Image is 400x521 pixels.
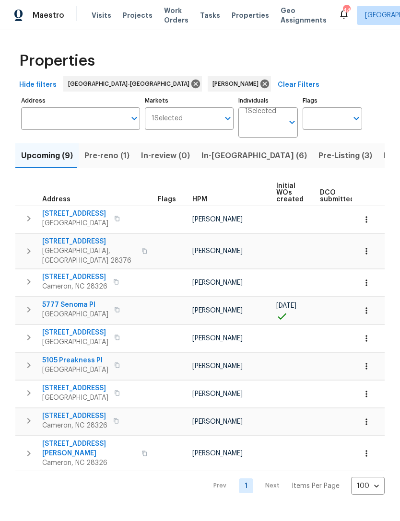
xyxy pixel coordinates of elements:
[320,189,354,203] span: DCO submitted
[276,302,296,309] span: [DATE]
[42,196,71,203] span: Address
[200,12,220,19] span: Tasks
[42,439,136,458] span: [STREET_ADDRESS][PERSON_NAME]
[281,6,327,25] span: Geo Assignments
[192,391,243,397] span: [PERSON_NAME]
[42,458,136,468] span: Cameron, NC 28326
[92,11,111,20] span: Visits
[42,328,108,337] span: [STREET_ADDRESS]
[204,477,385,495] nav: Pagination Navigation
[42,310,108,319] span: [GEOGRAPHIC_DATA]
[192,418,243,425] span: [PERSON_NAME]
[212,79,262,89] span: [PERSON_NAME]
[192,216,243,223] span: [PERSON_NAME]
[33,11,64,20] span: Maestro
[42,246,136,266] span: [GEOGRAPHIC_DATA], [GEOGRAPHIC_DATA] 28376
[19,56,95,66] span: Properties
[42,237,136,246] span: [STREET_ADDRESS]
[274,76,323,94] button: Clear Filters
[128,112,141,125] button: Open
[192,279,243,286] span: [PERSON_NAME]
[42,365,108,375] span: [GEOGRAPHIC_DATA]
[21,98,140,104] label: Address
[42,300,108,310] span: 5777 Senoma Pl
[42,209,108,219] span: [STREET_ADDRESS]
[42,337,108,347] span: [GEOGRAPHIC_DATA]
[343,6,350,15] div: 44
[192,363,243,370] span: [PERSON_NAME]
[192,248,243,255] span: [PERSON_NAME]
[152,115,183,123] span: 1 Selected
[145,98,234,104] label: Markets
[15,76,60,94] button: Hide filters
[278,79,319,91] span: Clear Filters
[232,11,269,20] span: Properties
[141,149,190,162] span: In-review (0)
[201,149,307,162] span: In-[GEOGRAPHIC_DATA] (6)
[42,272,107,282] span: [STREET_ADDRESS]
[164,6,188,25] span: Work Orders
[238,98,298,104] label: Individuals
[42,393,108,403] span: [GEOGRAPHIC_DATA]
[158,196,176,203] span: Flags
[63,76,202,92] div: [GEOGRAPHIC_DATA]-[GEOGRAPHIC_DATA]
[84,149,129,162] span: Pre-reno (1)
[303,98,362,104] label: Flags
[245,107,276,116] span: 1 Selected
[192,450,243,457] span: [PERSON_NAME]
[21,149,73,162] span: Upcoming (9)
[276,183,304,203] span: Initial WOs created
[292,481,340,491] p: Items Per Page
[221,112,235,125] button: Open
[208,76,271,92] div: [PERSON_NAME]
[123,11,153,20] span: Projects
[318,149,372,162] span: Pre-Listing (3)
[351,474,385,498] div: 100
[192,307,243,314] span: [PERSON_NAME]
[42,383,108,393] span: [STREET_ADDRESS]
[42,219,108,228] span: [GEOGRAPHIC_DATA]
[42,356,108,365] span: 5105 Preakness Pl
[285,116,299,129] button: Open
[350,112,363,125] button: Open
[42,411,107,421] span: [STREET_ADDRESS]
[19,79,57,91] span: Hide filters
[42,421,107,430] span: Cameron, NC 28326
[42,282,107,291] span: Cameron, NC 28326
[68,79,193,89] span: [GEOGRAPHIC_DATA]-[GEOGRAPHIC_DATA]
[192,335,243,342] span: [PERSON_NAME]
[239,478,253,493] a: Goto page 1
[192,196,207,203] span: HPM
